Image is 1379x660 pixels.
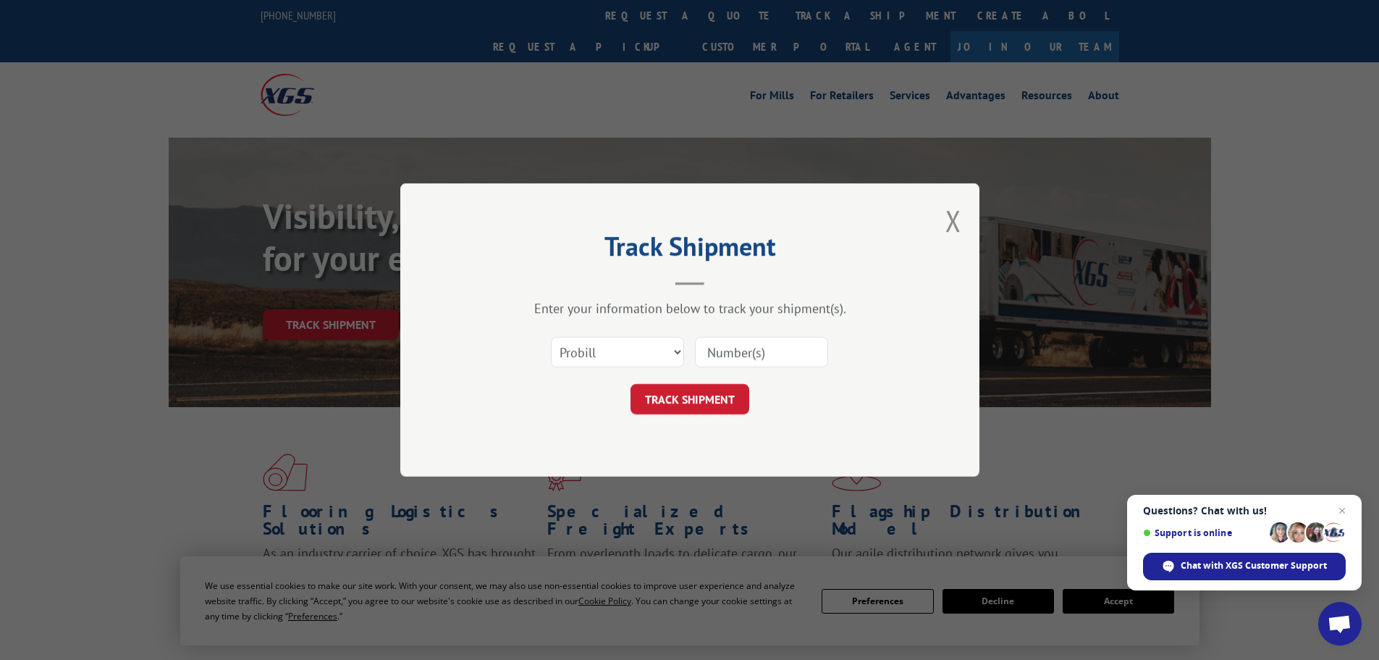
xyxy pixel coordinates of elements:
[695,337,828,367] input: Number(s)
[473,300,907,317] div: Enter your information below to track your shipment(s).
[1318,602,1362,646] div: Open chat
[945,201,961,240] button: Close modal
[1181,559,1327,572] span: Chat with XGS Customer Support
[1333,502,1351,519] span: Close chat
[1143,553,1346,580] div: Chat with XGS Customer Support
[1143,505,1346,517] span: Questions? Chat with us!
[631,384,749,414] button: TRACK SHIPMENT
[1143,527,1265,538] span: Support is online
[473,236,907,264] h2: Track Shipment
